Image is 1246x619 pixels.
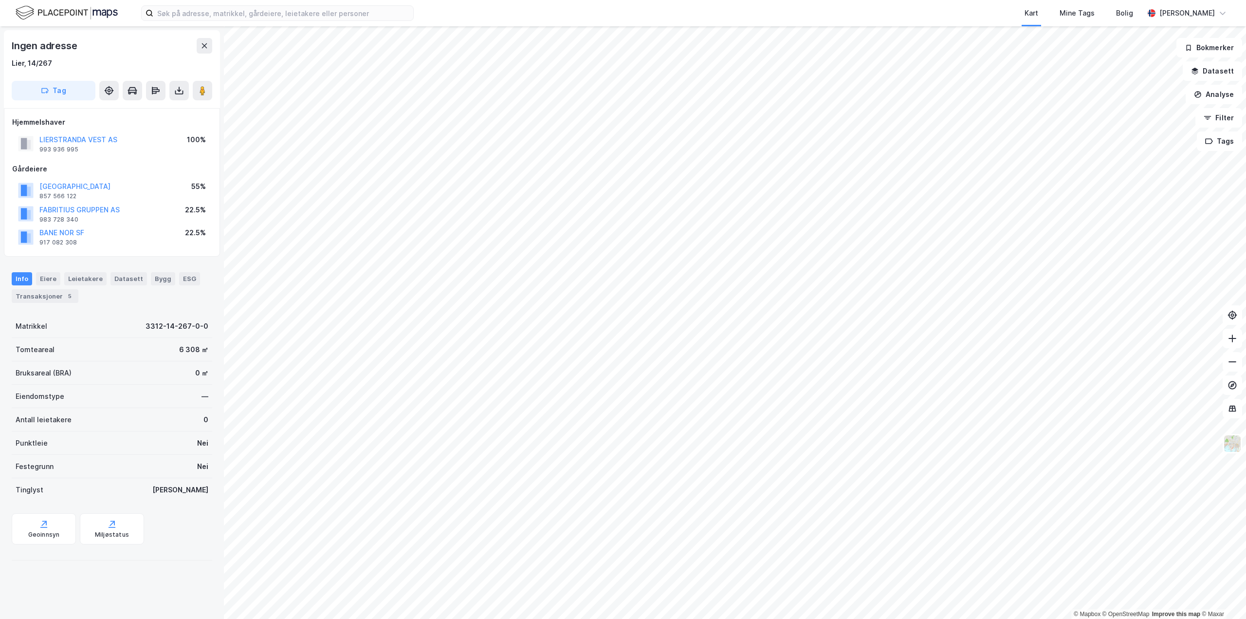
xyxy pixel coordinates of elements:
[95,531,129,539] div: Miljøstatus
[12,38,79,54] div: Ingen adresse
[65,291,74,301] div: 5
[1197,572,1246,619] iframe: Chat Widget
[1197,572,1246,619] div: Kontrollprogram for chat
[151,272,175,285] div: Bygg
[16,461,54,472] div: Festegrunn
[146,320,208,332] div: 3312-14-267-0-0
[1074,611,1100,618] a: Mapbox
[1197,131,1242,151] button: Tags
[16,367,72,379] div: Bruksareal (BRA)
[16,344,55,356] div: Tomteareal
[1183,61,1242,81] button: Datasett
[1176,38,1242,57] button: Bokmerker
[39,146,78,153] div: 993 936 995
[12,163,212,175] div: Gårdeiere
[1152,611,1200,618] a: Improve this map
[179,272,200,285] div: ESG
[179,344,208,356] div: 6 308 ㎡
[110,272,147,285] div: Datasett
[1186,85,1242,104] button: Analyse
[36,272,60,285] div: Eiere
[39,239,77,246] div: 917 082 308
[202,391,208,402] div: —
[39,192,76,200] div: 857 566 122
[12,57,52,69] div: Lier, 14/267
[197,461,208,472] div: Nei
[1102,611,1150,618] a: OpenStreetMap
[1060,7,1095,19] div: Mine Tags
[12,81,95,100] button: Tag
[1025,7,1038,19] div: Kart
[1159,7,1215,19] div: [PERSON_NAME]
[16,437,48,449] div: Punktleie
[16,484,43,496] div: Tinglyst
[16,414,72,426] div: Antall leietakere
[16,391,64,402] div: Eiendomstype
[12,272,32,285] div: Info
[203,414,208,426] div: 0
[1116,7,1133,19] div: Bolig
[185,227,206,239] div: 22.5%
[191,181,206,192] div: 55%
[64,272,107,285] div: Leietakere
[16,320,47,332] div: Matrikkel
[1195,108,1242,128] button: Filter
[185,204,206,216] div: 22.5%
[12,289,78,303] div: Transaksjoner
[187,134,206,146] div: 100%
[16,4,118,21] img: logo.f888ab2527a4732fd821a326f86c7f29.svg
[28,531,60,539] div: Geoinnsyn
[197,437,208,449] div: Nei
[12,116,212,128] div: Hjemmelshaver
[153,6,413,20] input: Søk på adresse, matrikkel, gårdeiere, leietakere eller personer
[39,216,78,224] div: 983 728 340
[1223,434,1242,453] img: Z
[195,367,208,379] div: 0 ㎡
[152,484,208,496] div: [PERSON_NAME]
